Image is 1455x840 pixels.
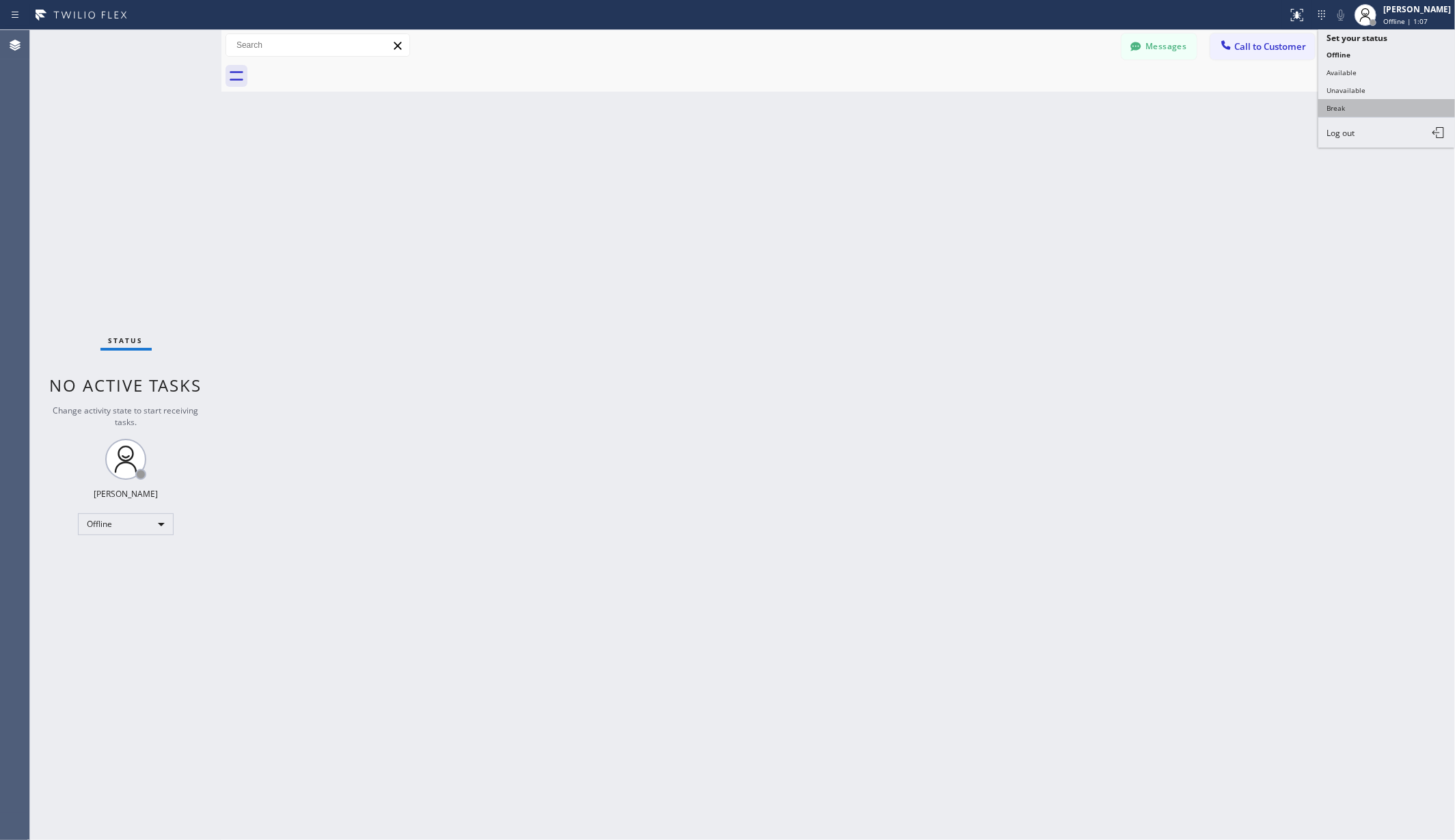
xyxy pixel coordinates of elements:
span: No active tasks [50,374,202,396]
button: Mute [1331,5,1350,25]
div: [PERSON_NAME] [94,488,158,500]
span: Change activity state to start receiving tasks. [53,405,199,428]
span: Call to Customer [1234,40,1306,53]
button: Messages [1121,33,1197,59]
input: Search [226,34,409,56]
button: Call to Customer [1210,33,1315,59]
div: [PERSON_NAME] [1383,3,1451,15]
span: Status [109,336,144,345]
div: Offline [78,513,174,535]
span: Offline | 1:07 [1383,16,1428,26]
